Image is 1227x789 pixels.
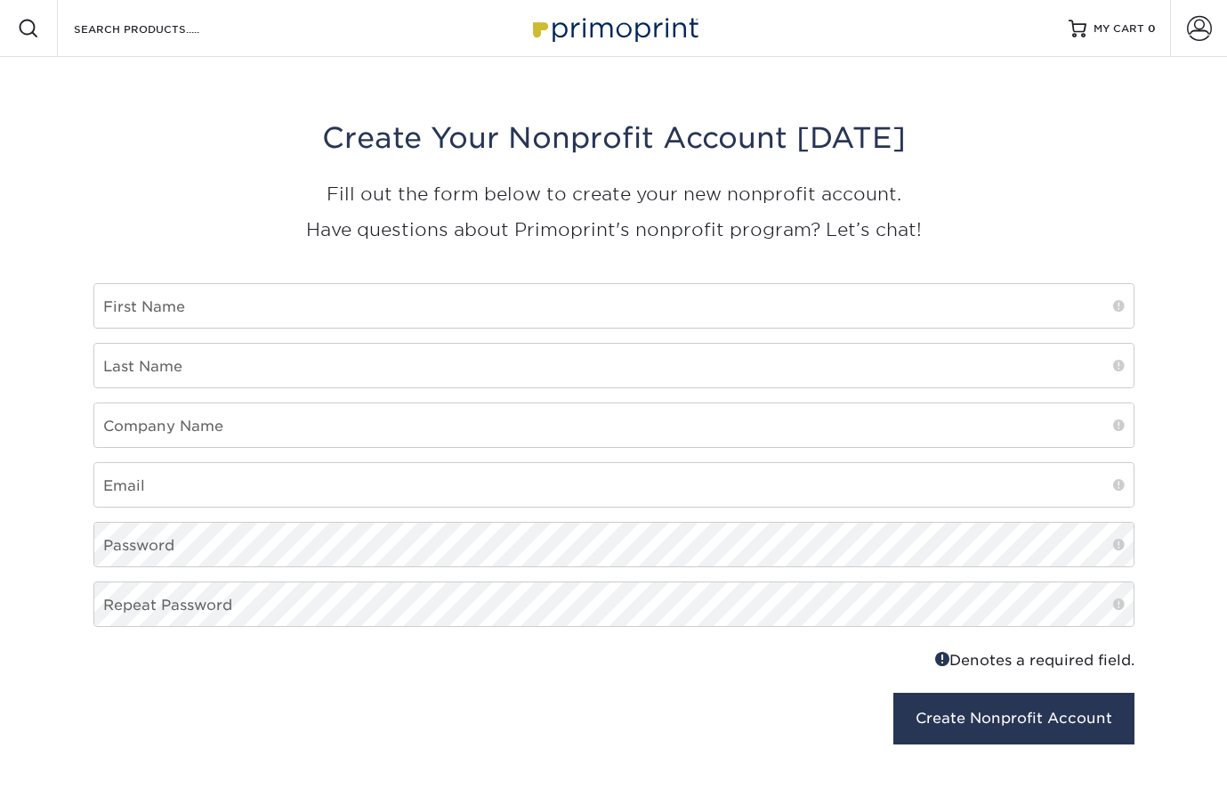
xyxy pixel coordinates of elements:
div: Denotes a required field. [627,648,1134,671]
img: Primoprint [525,9,703,47]
input: SEARCH PRODUCTS..... [72,18,246,39]
span: MY CART [1094,21,1144,37]
h3: Create Your Nonprofit Account [DATE] [93,121,1134,155]
button: Create Nonprofit Account [893,693,1134,744]
p: Fill out the form below to create your new nonprofit account. Have questions about Primoprint's n... [93,176,1134,248]
span: 0 [1148,22,1156,35]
